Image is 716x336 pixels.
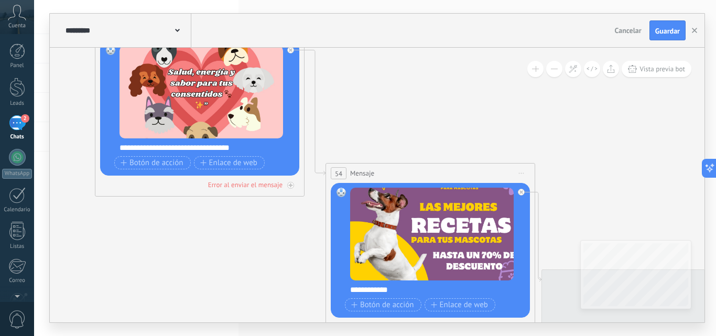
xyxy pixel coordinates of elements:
div: Chats [2,134,32,140]
span: 54 [335,169,342,178]
span: Enlace de web [431,301,488,309]
div: Calendario [2,207,32,213]
img: 9a2e37ac-9744-49e9-b0d5-4c25b46d6ae1 [120,46,283,138]
div: Leads [2,100,32,107]
span: Mensaje [350,168,374,178]
div: Error al enviar el mensaje [208,180,283,189]
span: 2 [21,114,29,123]
span: Enlace de web [200,159,257,167]
span: Botón de acción [351,301,414,309]
span: Vista previa bot [639,64,685,73]
button: Vista previa bot [622,61,691,77]
span: Guardar [655,27,680,35]
button: Botón de acción [345,298,421,311]
button: Enlace de web [425,298,495,311]
span: Cancelar [615,26,642,35]
button: Guardar [649,20,686,40]
button: Enlace de web [194,156,265,169]
div: WhatsApp [2,169,32,179]
img: 14f3e8c4-fcab-42ab-a8b3-cd32a355f5fc [350,188,514,280]
div: Panel [2,62,32,69]
div: Correo [2,277,32,284]
button: Botón de acción [114,156,191,169]
button: Cancelar [611,23,646,38]
div: Listas [2,243,32,250]
span: Cuenta [8,23,26,29]
span: Botón de acción [121,159,183,167]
